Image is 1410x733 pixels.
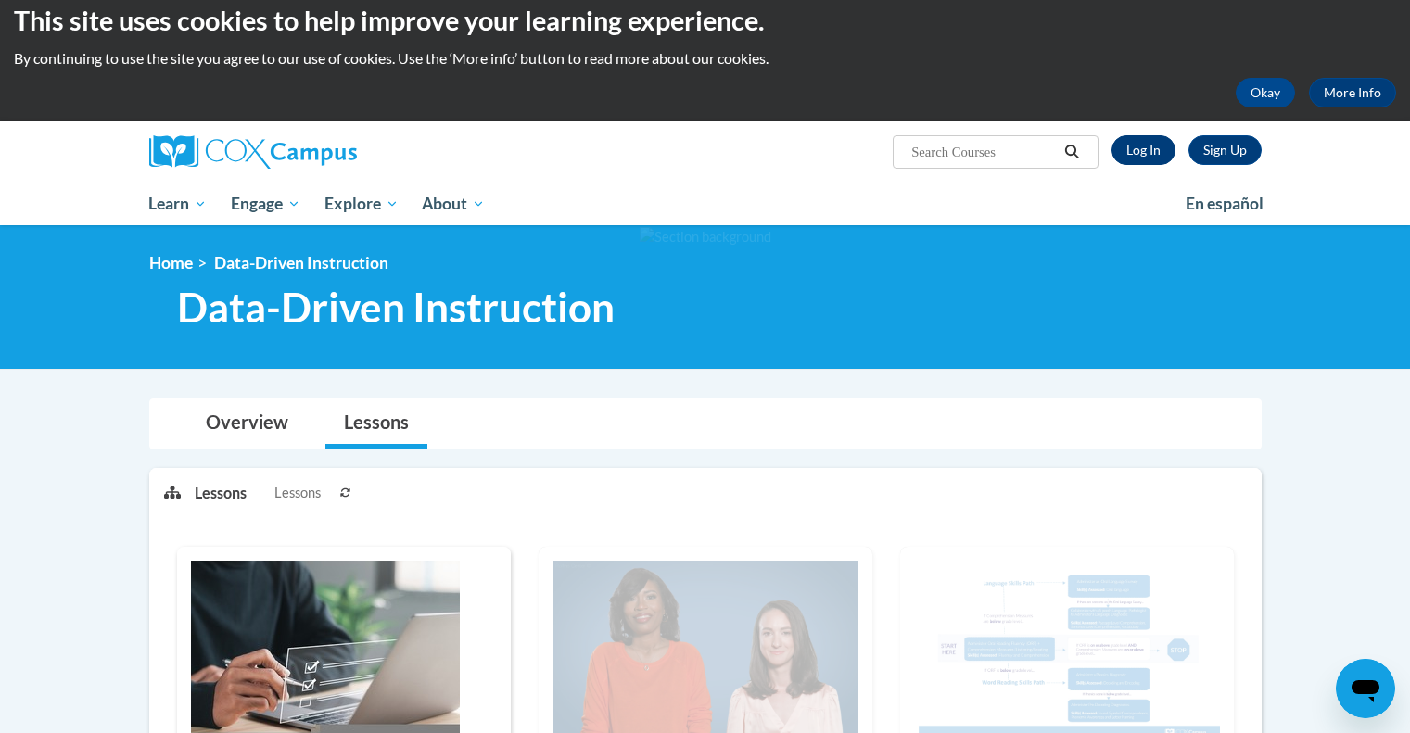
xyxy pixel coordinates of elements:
[1174,184,1276,223] a: En español
[553,561,858,733] img: Course Image
[1188,135,1262,165] a: Register
[149,135,502,169] a: Cox Campus
[1186,194,1264,213] span: En español
[148,193,207,215] span: Learn
[640,227,771,247] img: Section background
[149,135,357,169] img: Cox Campus
[231,193,300,215] span: Engage
[324,193,399,215] span: Explore
[1058,141,1086,163] button: Search
[177,283,615,332] span: Data-Driven Instruction
[914,561,1220,733] img: Course Image
[1236,78,1295,107] button: Okay
[14,2,1396,39] h2: This site uses cookies to help improve your learning experience.
[422,193,485,215] span: About
[149,253,193,272] a: Home
[909,141,1058,163] input: Search Courses
[1336,659,1395,718] iframe: Button to launch messaging window
[312,183,411,225] a: Explore
[410,183,497,225] a: About
[121,183,1289,225] div: Main menu
[137,183,220,225] a: Learn
[214,253,388,272] span: Data-Driven Instruction
[274,483,321,503] span: Lessons
[187,399,307,449] a: Overview
[219,183,312,225] a: Engage
[195,483,247,503] p: Lessons
[1111,135,1175,165] a: Log In
[1309,78,1396,107] a: More Info
[14,48,1396,69] p: By continuing to use the site you agree to our use of cookies. Use the ‘More info’ button to read...
[325,399,427,449] a: Lessons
